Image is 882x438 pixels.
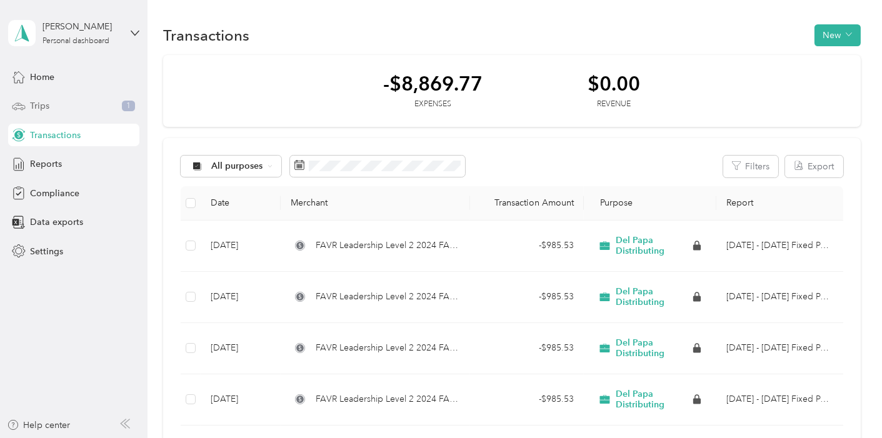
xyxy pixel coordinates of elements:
span: Settings [30,245,63,258]
td: [DATE] [201,374,280,426]
td: Jun 1 - 30, 2025 Fixed Payment [716,323,843,374]
td: Jul 1 - 31, 2025 Fixed Payment [716,272,843,323]
button: New [814,24,861,46]
td: May 1 - 31, 2025 Fixed Payment [716,374,843,426]
div: Personal dashboard [43,37,109,45]
span: Del Papa Distributing [616,235,691,257]
div: Expenses [383,99,483,110]
span: Purpose [594,197,633,208]
button: Export [785,156,843,177]
div: [PERSON_NAME] [43,20,121,33]
th: Date [201,186,280,221]
button: Filters [723,156,778,177]
th: Transaction Amount [470,186,584,221]
span: 1 [122,101,135,112]
span: Reports [30,157,62,171]
span: Del Papa Distributing [616,389,691,411]
div: - $985.53 [480,290,574,304]
div: - $985.53 [480,239,574,252]
div: Revenue [588,99,640,110]
div: $0.00 [588,72,640,94]
span: Del Papa Distributing [616,337,691,359]
th: Merchant [281,186,470,221]
span: Del Papa Distributing [616,286,691,308]
span: FAVR Leadership Level 2 2024 FAVR program [316,290,460,304]
div: -$8,869.77 [383,72,483,94]
div: - $985.53 [480,341,574,355]
span: Trips [30,99,49,112]
span: Data exports [30,216,83,229]
div: - $985.53 [480,392,574,406]
td: [DATE] [201,272,280,323]
h1: Transactions [163,29,249,42]
span: Compliance [30,187,79,200]
span: All purposes [211,162,263,171]
iframe: Everlance-gr Chat Button Frame [812,368,882,438]
span: Home [30,71,54,84]
span: Transactions [30,129,81,142]
td: Aug 1 - 31, 2025 Fixed Payment [716,221,843,272]
span: FAVR Leadership Level 2 2024 FAVR program [316,341,460,355]
td: [DATE] [201,323,280,374]
td: [DATE] [201,221,280,272]
span: FAVR Leadership Level 2 2024 FAVR program [316,239,460,252]
th: Report [716,186,843,221]
button: Help center [7,419,71,432]
span: FAVR Leadership Level 2 2024 FAVR program [316,392,460,406]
